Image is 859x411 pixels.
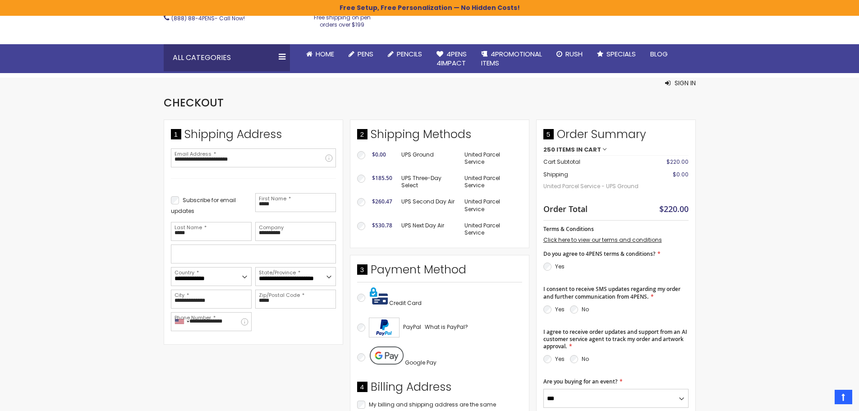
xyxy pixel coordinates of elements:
[372,198,392,205] span: $260.47
[543,147,555,153] span: 250
[665,79,696,88] button: Sign In
[171,196,236,215] span: Subscribe for email updates
[403,323,421,331] span: PayPal
[397,194,460,217] td: UPS Second Day Air
[543,202,588,214] strong: Order Total
[425,322,468,332] a: What is PayPal?
[673,171,689,178] span: $0.00
[299,44,341,64] a: Home
[543,171,568,178] span: Shipping
[543,250,655,258] span: Do you agree to 4PENS terms & conditions?
[549,44,590,64] a: Rush
[590,44,643,64] a: Specials
[543,225,594,233] span: Terms & Conditions
[397,147,460,170] td: UPS Ground
[425,323,468,331] span: What is PayPal?
[372,174,392,182] span: $185.50
[164,95,224,110] span: Checkout
[555,305,565,313] label: Yes
[835,390,852,404] a: Top
[372,151,386,158] span: $0.00
[543,378,617,385] span: Are you buying for an event?
[370,346,404,365] img: Pay with Google Pay
[543,178,644,194] span: United Parcel Service - UPS Ground
[606,49,636,59] span: Specials
[460,147,522,170] td: United Parcel Service
[357,379,522,399] div: Billing Address
[481,49,542,68] span: 4PROMOTIONAL ITEMS
[372,222,392,229] span: $530.78
[171,14,245,22] span: - Call Now!
[543,155,644,168] th: Cart Subtotal
[565,49,583,59] span: Rush
[341,44,381,64] a: Pens
[304,10,380,28] div: Free shipping on pen orders over $199
[582,355,589,363] label: No
[543,127,689,147] span: Order Summary
[643,44,675,64] a: Blog
[436,49,467,68] span: 4Pens 4impact
[164,44,290,71] div: All Categories
[381,44,429,64] a: Pencils
[357,262,522,282] div: Payment Method
[555,263,565,270] label: Yes
[397,170,460,194] td: UPS Three-Day Select
[369,401,496,408] span: My billing and shipping address are the same
[650,49,668,59] span: Blog
[358,49,373,59] span: Pens
[474,44,549,74] a: 4PROMOTIONALITEMS
[460,170,522,194] td: United Parcel Service
[582,305,589,313] label: No
[429,44,474,74] a: 4Pens4impact
[666,158,689,166] span: $220.00
[370,287,388,305] img: Pay with credit card
[397,217,460,241] td: UPS Next Day Air
[460,217,522,241] td: United Parcel Service
[369,318,400,337] img: Acceptance Mark
[543,236,662,244] a: Click here to view our terms and conditions
[389,299,422,307] span: Credit Card
[555,355,565,363] label: Yes
[405,359,436,366] span: Google Pay
[357,127,522,147] div: Shipping Methods
[460,194,522,217] td: United Parcel Service
[171,313,192,331] div: United States: +1
[659,203,689,214] span: $220.00
[556,147,601,153] span: Items in Cart
[316,49,334,59] span: Home
[675,79,696,88] span: Sign In
[543,328,687,350] span: I agree to receive order updates and support from an AI customer service agent to track my order ...
[171,127,336,147] div: Shipping Address
[543,285,680,300] span: I consent to receive SMS updates regarding my order and further communication from 4PENS.
[171,14,215,22] a: (888) 88-4PENS
[397,49,422,59] span: Pencils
